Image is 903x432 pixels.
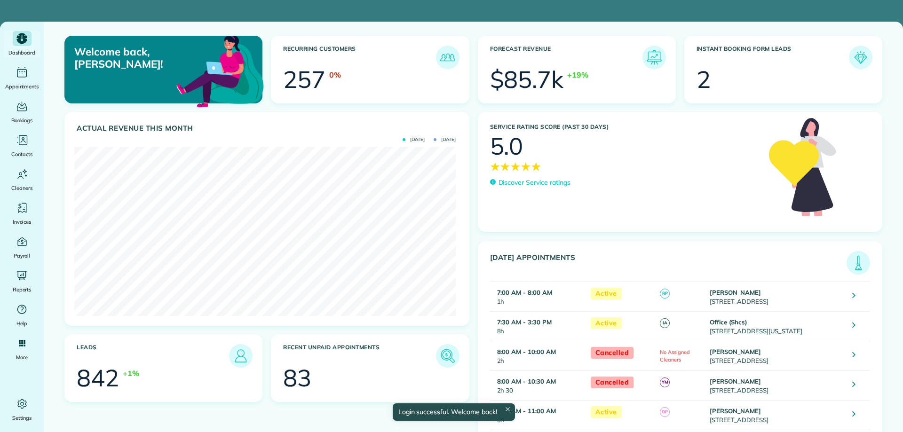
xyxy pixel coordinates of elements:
[707,341,846,370] td: [STREET_ADDRESS]
[4,396,40,423] a: Settings
[497,377,556,385] strong: 8:00 AM - 10:30 AM
[174,25,266,116] img: dashboard_welcome-42a62b7d889689a78055ac9021e634bf52bae3f8056760290aed330b23ab8690.png
[591,288,622,299] span: Active
[123,368,139,379] div: +1%
[849,253,868,272] img: icon_todays_appointments-901f7ab196bb0bea1936b74009e4eb5ffbc2d2711fa7634e0d609ed5ef32b18b.png
[283,46,436,69] h3: Recurring Customers
[490,68,564,91] div: $85.7k
[74,46,199,71] p: Welcome back, [PERSON_NAME]!
[438,346,457,365] img: icon_unpaid_appointments-47b8ce3997adf2238b356f14209ab4cced10bd1f174958f3ca8f1d0dd7fffeee.png
[4,65,40,91] a: Appointments
[497,289,552,296] strong: 7:00 AM - 8:00 AM
[8,48,35,57] span: Dashboard
[660,318,670,328] span: IA
[591,406,622,418] span: Active
[531,158,541,175] span: ★
[4,31,40,57] a: Dashboard
[231,346,250,365] img: icon_leads-1bed01f49abd5b7fead27621c3d59655bb73ed531f8eeb49469d10e621d6b896.png
[283,344,436,368] h3: Recent unpaid appointments
[660,407,670,417] span: OP
[710,377,761,385] strong: [PERSON_NAME]
[660,377,670,387] span: YM
[591,347,634,359] span: Cancelled
[11,183,32,193] span: Cleaners
[14,251,31,260] span: Payroll
[11,149,32,159] span: Contacts
[77,344,229,368] h3: Leads
[490,370,586,400] td: 2h 30
[4,302,40,328] a: Help
[697,46,849,69] h3: Instant Booking Form Leads
[4,166,40,193] a: Cleaners
[497,348,556,355] strong: 8:00 AM - 10:00 AM
[77,124,459,133] h3: Actual Revenue this month
[490,282,586,311] td: 1h
[710,407,761,415] strong: [PERSON_NAME]
[497,318,552,326] strong: 7:30 AM - 3:30 PM
[16,353,28,362] span: More
[490,341,586,370] td: 2h
[4,268,40,294] a: Reports
[490,46,642,69] h3: Forecast Revenue
[13,285,32,294] span: Reports
[12,413,32,423] span: Settings
[490,124,760,130] h3: Service Rating score (past 30 days)
[283,68,325,91] div: 257
[490,178,570,188] a: Discover Service ratings
[490,134,523,158] div: 5.0
[710,348,761,355] strong: [PERSON_NAME]
[707,370,846,400] td: [STREET_ADDRESS]
[510,158,521,175] span: ★
[5,82,39,91] span: Appointments
[645,48,664,67] img: icon_forecast_revenue-8c13a41c7ed35a8dcfafea3cbb826a0462acb37728057bba2d056411b612bbbe.png
[521,158,531,175] span: ★
[707,400,846,430] td: [STREET_ADDRESS]
[490,311,586,341] td: 8h
[77,366,119,390] div: 842
[4,200,40,227] a: Invoices
[591,317,622,329] span: Active
[13,217,32,227] span: Invoices
[403,137,425,142] span: [DATE]
[497,407,556,415] strong: 8:00 AM - 11:00 AM
[490,400,586,430] td: 3h
[392,403,515,421] div: Login successful. Welcome back!
[591,377,634,388] span: Cancelled
[4,234,40,260] a: Payroll
[490,253,847,275] h3: [DATE] Appointments
[499,178,570,188] p: Discover Service ratings
[660,349,690,363] span: No Assigned Cleaners
[710,289,761,296] strong: [PERSON_NAME]
[710,318,748,326] strong: Office (Shcs)
[697,68,711,91] div: 2
[283,366,311,390] div: 83
[567,69,588,80] div: +19%
[434,137,456,142] span: [DATE]
[11,116,33,125] span: Bookings
[500,158,510,175] span: ★
[4,99,40,125] a: Bookings
[16,319,28,328] span: Help
[438,48,457,67] img: icon_recurring_customers-cf858462ba22bcd05b5a5880d41d6543d210077de5bb9ebc9590e49fd87d84ed.png
[329,69,341,80] div: 0%
[851,48,870,67] img: icon_form_leads-04211a6a04a5b2264e4ee56bc0799ec3eb69b7e499cbb523a139df1d13a81ae0.png
[707,311,846,341] td: [STREET_ADDRESS][US_STATE]
[707,282,846,311] td: [STREET_ADDRESS]
[490,158,500,175] span: ★
[4,133,40,159] a: Contacts
[660,289,670,298] span: RP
